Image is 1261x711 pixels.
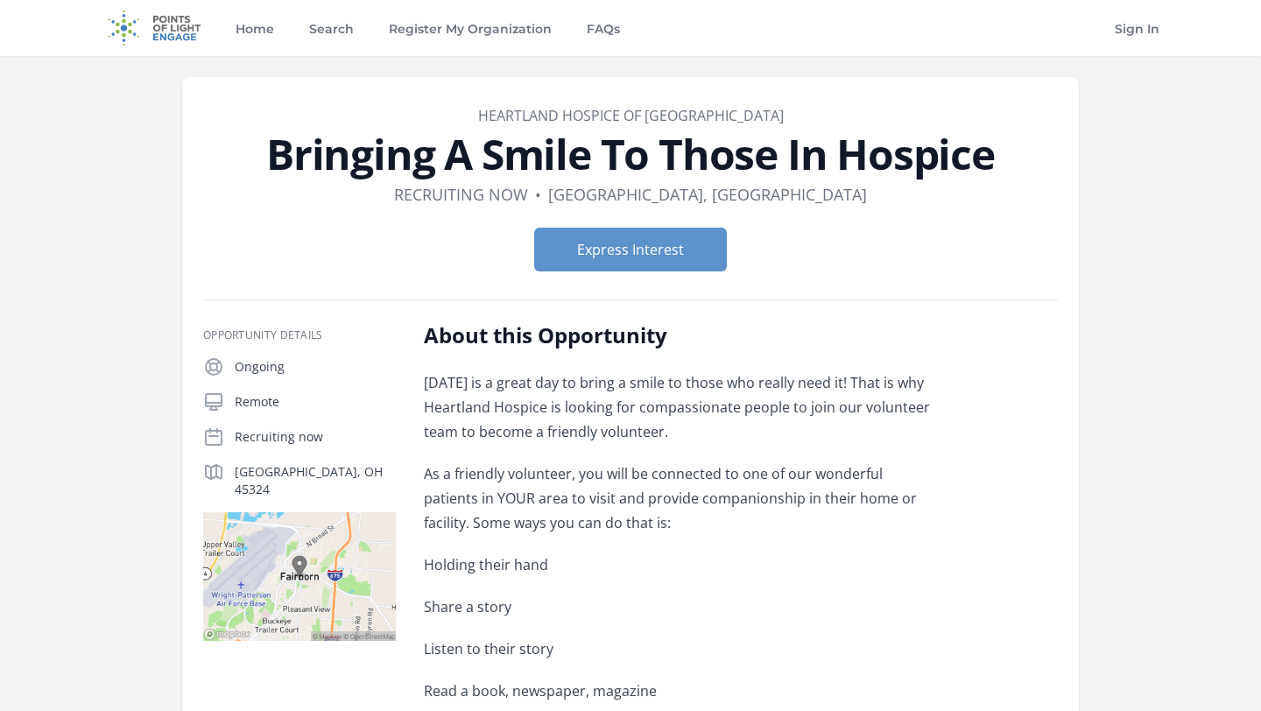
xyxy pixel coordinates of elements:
a: Heartland Hospice of [GEOGRAPHIC_DATA] [478,106,784,125]
dd: [GEOGRAPHIC_DATA], [GEOGRAPHIC_DATA] [548,182,867,207]
p: [DATE] is a great day to bring a smile to those who really need it! That is why Heartland Hospice... [424,370,936,444]
div: • [535,182,541,207]
img: Map [203,512,396,641]
h1: Bringing A Smile To Those In Hospice [203,133,1058,175]
button: Express Interest [534,228,727,271]
p: Recruiting now [235,428,396,446]
p: Share a story [424,595,936,619]
p: [GEOGRAPHIC_DATA], OH 45324 [235,463,396,498]
h3: Opportunity Details [203,328,396,342]
p: Read a book, newspaper, magazine [424,679,936,703]
h2: About this Opportunity [424,321,936,349]
p: Holding their hand [424,553,936,577]
p: Remote [235,393,396,411]
p: As a friendly volunteer, you will be connected to one of our wonderful patients in YOUR area to v... [424,461,936,535]
dd: Recruiting now [394,182,528,207]
p: Ongoing [235,358,396,376]
p: Listen to their story [424,637,936,661]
